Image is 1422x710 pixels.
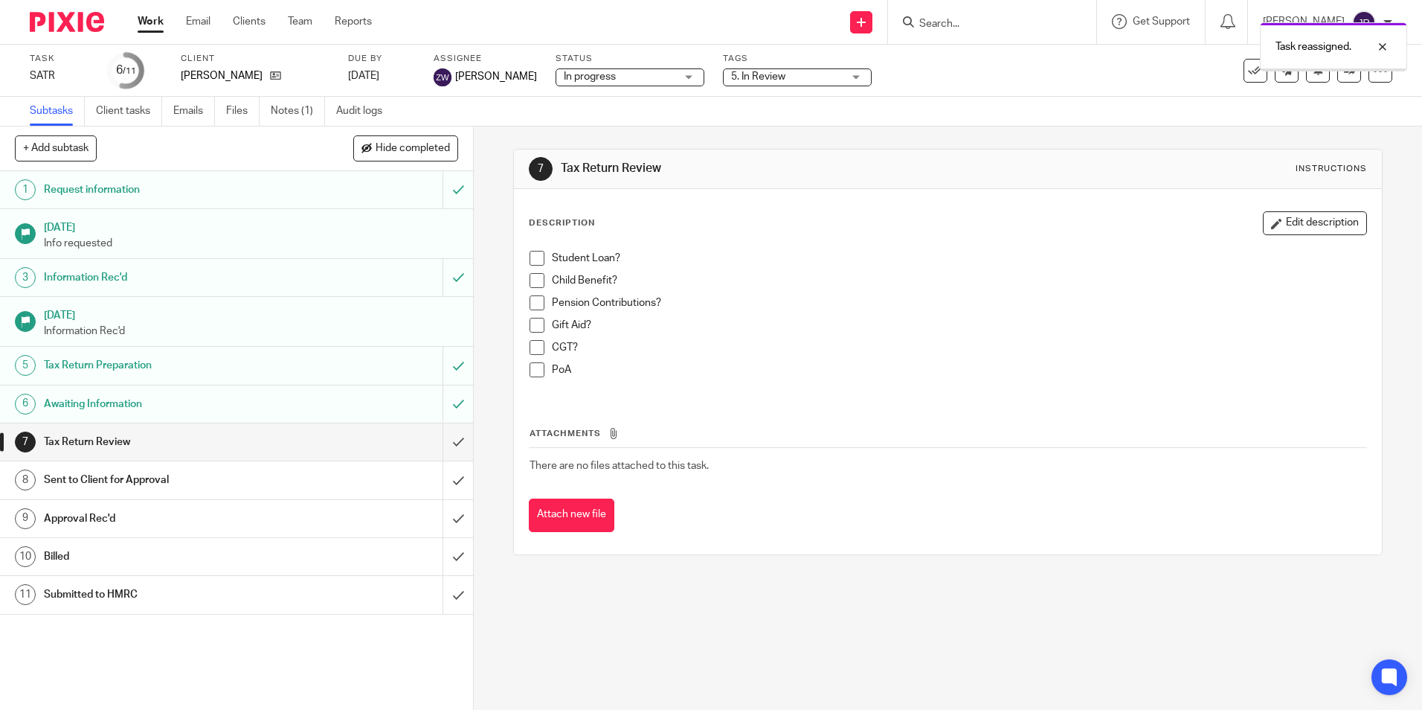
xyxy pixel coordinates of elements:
div: 11 [15,584,36,605]
span: In progress [564,71,616,82]
h1: Billed [44,546,300,568]
div: 7 [529,157,553,181]
a: Files [226,97,260,126]
h1: Tax Return Review [561,161,979,176]
span: [PERSON_NAME] [455,69,537,84]
label: Task [30,53,89,65]
a: Subtasks [30,97,85,126]
div: 1 [15,179,36,200]
p: Student Loan? [552,251,1365,266]
img: Pixie [30,12,104,32]
span: Attachments [530,429,601,438]
span: There are no files attached to this task. [530,461,709,471]
label: Client [181,53,329,65]
button: Edit description [1263,211,1367,235]
a: Team [288,14,312,29]
h1: Sent to Client for Approval [44,469,300,491]
label: Assignee [434,53,537,65]
div: Instructions [1296,163,1367,175]
div: 6 [15,394,36,415]
button: + Add subtask [15,135,97,161]
div: 5 [15,355,36,376]
p: Info requested [44,236,459,251]
div: 10 [15,546,36,567]
span: 5. In Review [731,71,785,82]
a: Work [138,14,164,29]
p: Task reassigned. [1275,39,1351,54]
p: Child Benefit? [552,273,1365,288]
label: Due by [348,53,415,65]
div: 6 [116,62,136,79]
h1: Submitted to HMRC [44,583,300,606]
span: [DATE] [348,71,379,81]
img: svg%3E [434,68,451,86]
a: Clients [233,14,266,29]
h1: [DATE] [44,217,459,235]
button: Hide completed [353,135,458,161]
p: Description [529,217,595,229]
a: Reports [335,14,372,29]
h1: Approval Rec'd [44,508,300,530]
a: Client tasks [96,97,162,126]
div: 3 [15,267,36,288]
label: Status [556,53,704,65]
p: PoA [552,362,1365,377]
small: /11 [123,67,136,75]
p: Pension Contributions? [552,295,1365,310]
div: 8 [15,470,36,490]
p: Information Rec'd [44,324,459,339]
p: CGT? [552,340,1365,355]
img: svg%3E [1352,10,1376,34]
p: Gift Aid? [552,318,1365,333]
h1: Tax Return Review [44,431,300,453]
a: Email [186,14,210,29]
div: SATR [30,68,89,83]
a: Emails [173,97,215,126]
p: [PERSON_NAME] [181,68,263,83]
h1: [DATE] [44,304,459,323]
a: Audit logs [336,97,393,126]
div: 9 [15,508,36,529]
span: Hide completed [376,143,450,155]
div: 7 [15,432,36,452]
a: Notes (1) [271,97,325,126]
button: Attach new file [529,499,614,532]
h1: Request information [44,179,300,201]
h1: Tax Return Preparation [44,354,300,377]
h1: Information Rec'd [44,266,300,289]
h1: Awaiting Information [44,393,300,415]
